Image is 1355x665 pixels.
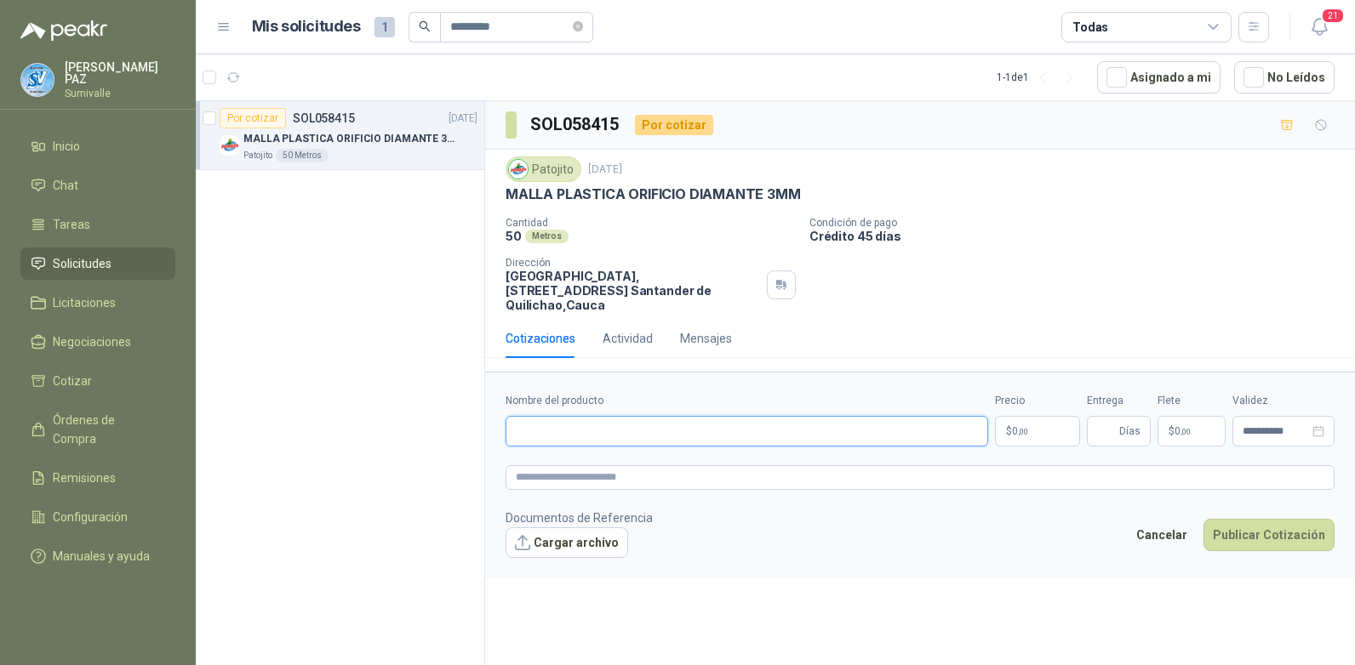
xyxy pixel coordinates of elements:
span: Solicitudes [53,254,111,273]
label: Nombre del producto [506,393,988,409]
p: [PERSON_NAME] PAZ [65,61,175,85]
button: Cancelar [1127,519,1197,551]
label: Entrega [1087,393,1151,409]
span: Cotizar [53,372,92,390]
button: 21 [1304,12,1335,43]
button: Cargar archivo [506,527,628,558]
a: Cotizar [20,365,175,397]
p: [DATE] [588,162,622,178]
div: Por cotizar [635,115,713,135]
p: Crédito 45 días [809,229,1348,243]
span: Licitaciones [53,293,116,312]
p: [GEOGRAPHIC_DATA], [STREET_ADDRESS] Santander de Quilichao , Cauca [506,269,760,312]
p: MALLA PLASTICA ORIFICIO DIAMANTE 3MM [243,131,455,147]
div: Por cotizar [220,108,286,128]
p: SOL058415 [293,112,355,124]
img: Company Logo [21,64,54,96]
span: 1 [374,17,395,37]
span: 21 [1321,8,1345,24]
span: Configuración [53,508,128,526]
span: search [419,20,431,32]
a: Por cotizarSOL058415[DATE] Company LogoMALLA PLASTICA ORIFICIO DIAMANTE 3MMPatojito50 Metros [196,101,484,170]
span: Negociaciones [53,332,131,351]
span: $ [1169,426,1175,436]
a: Tareas [20,208,175,241]
span: ,00 [1181,427,1191,436]
h3: SOL058415 [530,111,621,138]
span: Tareas [53,215,90,234]
p: Condición de pago [809,217,1348,229]
p: Dirección [506,257,760,269]
a: Manuales y ayuda [20,540,175,572]
h1: Mis solicitudes [252,14,361,39]
a: Negociaciones [20,326,175,358]
label: Flete [1158,393,1226,409]
p: Patojito [243,149,272,162]
p: Sumivalle [65,88,175,99]
span: Manuales y ayuda [53,547,150,566]
p: $ 0,00 [1158,416,1226,446]
span: close-circle [573,21,583,31]
a: Configuración [20,501,175,533]
div: Cotizaciones [506,329,575,348]
p: Documentos de Referencia [506,509,653,527]
a: Inicio [20,130,175,162]
span: 0 [1175,426,1191,436]
a: Chat [20,169,175,202]
div: Mensajes [680,329,732,348]
p: [DATE] [449,111,477,127]
span: Remisiones [53,469,116,487]
span: Inicio [53,137,80,156]
img: Company Logo [509,160,528,179]
a: Solicitudes [20,247,175,280]
span: close-circle [573,19,583,35]
button: Publicar Cotización [1203,519,1335,551]
div: Metros [525,230,569,243]
img: Logo peakr [20,20,107,41]
label: Validez [1232,393,1335,409]
span: ,00 [1018,427,1028,436]
div: Patojito [506,156,581,182]
a: Remisiones [20,462,175,494]
a: Licitaciones [20,287,175,319]
p: MALLA PLASTICA ORIFICIO DIAMANTE 3MM [506,185,801,203]
p: Cantidad [506,217,796,229]
span: Órdenes de Compra [53,411,159,448]
span: 0 [1012,426,1028,436]
p: $0,00 [995,416,1080,446]
a: Órdenes de Compra [20,404,175,455]
span: Chat [53,176,78,195]
div: 50 Metros [276,149,329,162]
label: Precio [995,393,1080,409]
p: 50 [506,229,522,243]
div: Actividad [603,329,653,348]
div: Todas [1072,18,1108,37]
span: Días [1119,417,1141,446]
img: Company Logo [220,135,240,156]
button: No Leídos [1234,61,1335,94]
div: 1 - 1 de 1 [997,64,1083,91]
button: Asignado a mi [1097,61,1221,94]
